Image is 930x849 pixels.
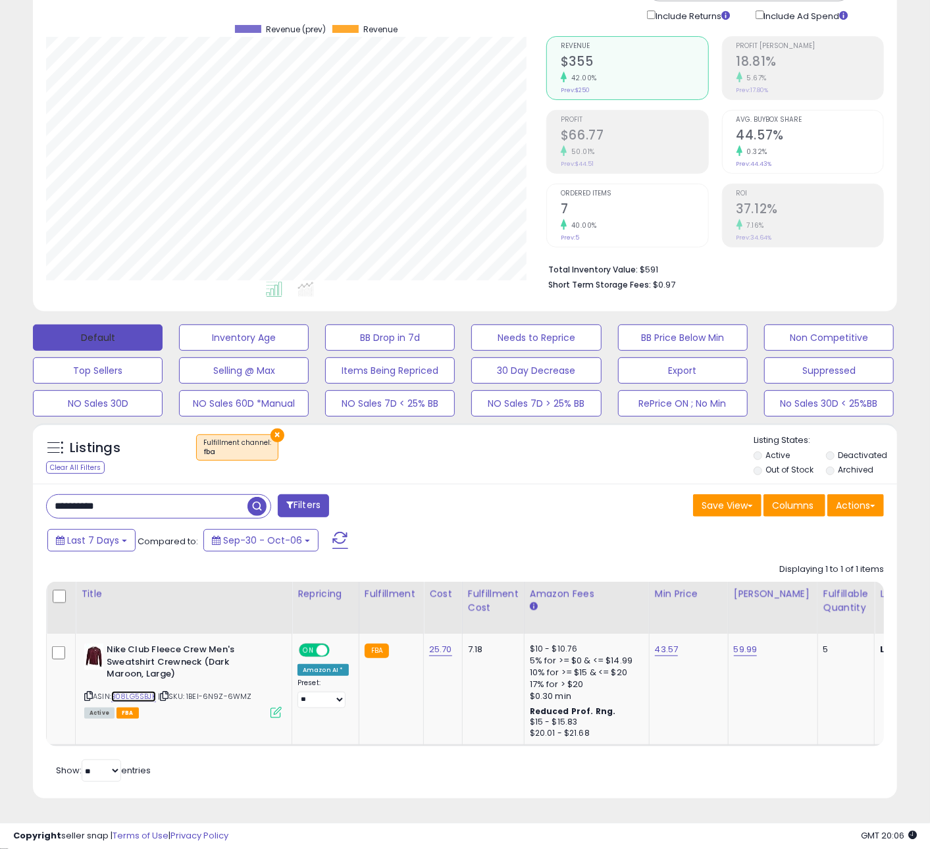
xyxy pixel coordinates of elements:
span: | SKU: 1BEI-6N9Z-6WMZ [158,691,252,702]
div: $20.01 - $21.68 [530,728,639,739]
div: Include Ad Spend [746,8,869,23]
button: Needs to Reprice [471,324,601,351]
small: Prev: $250 [561,86,590,94]
h2: $66.77 [561,128,708,145]
div: 10% for >= $15 & <= $20 [530,667,639,679]
b: Nike Club Fleece Crew Men's Sweatshirt Crewneck (Dark Maroon, Large) [107,644,267,684]
h2: $355 [561,54,708,72]
div: ASIN: [84,644,282,717]
span: Revenue [363,25,398,34]
small: Prev: 5 [561,234,579,242]
span: Last 7 Days [67,534,119,547]
a: 25.70 [429,643,452,656]
button: Export [618,357,748,384]
div: 5 [823,644,864,656]
small: Amazon Fees. [530,601,538,613]
button: Actions [827,494,884,517]
span: Revenue (prev) [266,25,326,34]
label: Archived [838,464,873,475]
button: Save View [693,494,762,517]
label: Active [765,450,790,461]
button: BB Price Below Min [618,324,748,351]
span: ROI [736,190,883,197]
small: 50.01% [567,147,595,157]
div: Clear All Filters [46,461,105,474]
small: 0.32% [742,147,768,157]
button: NO Sales 7D > 25% BB [471,390,601,417]
span: Profit [PERSON_NAME] [736,43,883,50]
div: Amazon Fees [530,587,644,601]
h5: Listings [70,439,120,457]
button: No Sales 30D < 25%BB [764,390,894,417]
a: Terms of Use [113,829,168,842]
button: Sep-30 - Oct-06 [203,529,319,552]
small: FBA [365,644,389,658]
small: 40.00% [567,220,597,230]
span: FBA [116,707,139,719]
a: Privacy Policy [170,829,228,842]
button: Items Being Repriced [325,357,455,384]
button: Selling @ Max [179,357,309,384]
div: Displaying 1 to 1 of 1 items [779,563,884,576]
small: Prev: $44.51 [561,160,594,168]
div: 5% for >= $0 & <= $14.99 [530,655,639,667]
button: Default [33,324,163,351]
div: Fulfillment Cost [468,587,519,615]
div: $10 - $10.76 [530,644,639,655]
button: BB Drop in 7d [325,324,455,351]
h2: 7 [561,201,708,219]
div: Preset: [297,679,349,708]
button: Filters [278,494,329,517]
a: 43.57 [655,643,679,656]
button: Non Competitive [764,324,894,351]
span: Columns [772,499,814,512]
div: Fulfillment [365,587,418,601]
small: 42.00% [567,73,597,83]
li: $591 [548,261,874,276]
span: Ordered Items [561,190,708,197]
span: Compared to: [138,535,198,548]
div: 7.18 [468,644,514,656]
span: Sep-30 - Oct-06 [223,534,302,547]
small: 5.67% [742,73,767,83]
a: 59.99 [734,643,758,656]
span: OFF [328,645,349,656]
small: Prev: 34.64% [736,234,772,242]
h2: 18.81% [736,54,883,72]
button: Columns [763,494,825,517]
span: $0.97 [653,278,675,291]
h2: 44.57% [736,128,883,145]
div: Include Returns [637,8,746,23]
div: $15 - $15.83 [530,717,639,728]
button: 30 Day Decrease [471,357,601,384]
span: Revenue [561,43,708,50]
div: Min Price [655,587,723,601]
button: Top Sellers [33,357,163,384]
button: Inventory Age [179,324,309,351]
a: B08LG5SBJK [111,691,156,702]
label: Out of Stock [765,464,814,475]
span: All listings currently available for purchase on Amazon [84,707,115,719]
button: × [271,428,284,442]
b: Total Inventory Value: [548,264,638,275]
button: Suppressed [764,357,894,384]
span: ON [300,645,317,656]
div: Repricing [297,587,353,601]
div: seller snap | | [13,830,228,842]
strong: Copyright [13,829,61,842]
button: Last 7 Days [47,529,136,552]
div: Fulfillable Quantity [823,587,869,615]
label: Deactivated [838,450,887,461]
div: [PERSON_NAME] [734,587,812,601]
small: Prev: 44.43% [736,160,772,168]
img: 31XMfcecz9L._SL40_.jpg [84,644,103,670]
span: Profit [561,116,708,124]
span: 2025-10-14 20:06 GMT [861,829,917,842]
small: 7.16% [742,220,765,230]
span: Avg. Buybox Share [736,116,883,124]
span: Show: entries [56,764,151,777]
button: NO Sales 60D *Manual [179,390,309,417]
button: NO Sales 30D [33,390,163,417]
small: Prev: 17.80% [736,86,769,94]
p: Listing States: [754,434,897,447]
